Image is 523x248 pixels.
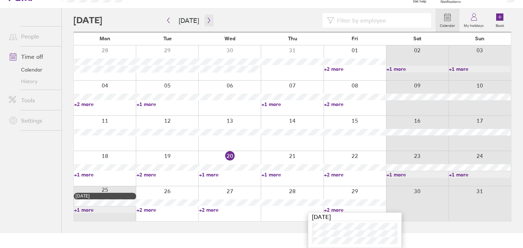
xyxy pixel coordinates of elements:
span: Sat [413,36,421,41]
a: +1 more [449,66,511,72]
span: Fri [352,36,358,41]
a: +1 more [199,171,261,178]
a: +1 more [386,171,448,178]
a: +1 more [449,171,511,178]
a: Calendar [435,9,459,32]
a: +2 more [324,207,386,213]
a: +2 more [324,101,386,107]
a: People [3,29,61,44]
a: Book [488,9,511,32]
a: +1 more [74,171,136,178]
a: +1 more [137,101,198,107]
label: Calendar [435,21,459,28]
a: +1 more [261,101,323,107]
label: My holidays [459,21,488,28]
span: Sun [475,36,485,41]
div: [DATE] [308,213,401,221]
div: [DATE] [76,194,134,199]
span: Thu [288,36,297,41]
input: Filter by employee [334,13,427,27]
span: Mon [100,36,110,41]
a: +2 more [324,171,386,178]
a: +2 more [137,207,198,213]
a: +1 more [261,171,323,178]
a: Settings [3,113,61,128]
a: +1 more [386,66,448,72]
a: History [3,76,61,87]
a: +1 more [74,207,136,213]
a: My holidays [459,9,488,32]
a: Time off [3,49,61,64]
span: Tue [163,36,172,41]
label: Book [491,21,508,28]
span: Wed [224,36,235,41]
button: [DATE] [173,15,205,27]
a: Tools [3,93,61,107]
a: Calendar [3,64,61,76]
a: +2 more [74,101,136,107]
a: +2 more [199,207,261,213]
a: +2 more [137,171,198,178]
a: +2 more [324,66,386,72]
